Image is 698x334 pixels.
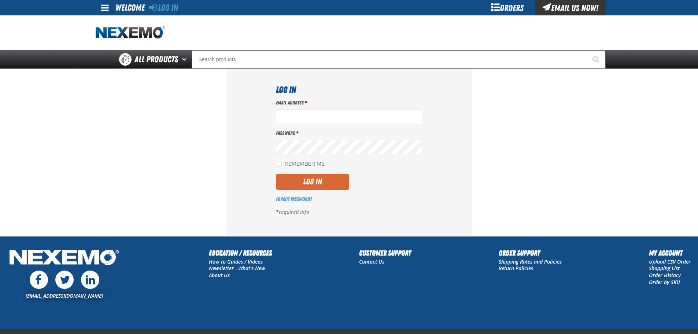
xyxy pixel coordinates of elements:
[276,196,312,202] a: Forgot Password?
[7,247,121,269] img: Nexemo Logo
[499,265,533,272] a: Return Policies
[209,272,230,279] a: About Us
[149,3,178,13] a: Log In
[649,258,691,265] a: Upload CSV Order
[649,279,680,286] a: Order by SKU
[276,99,422,106] label: Email Address
[359,247,411,258] h2: Customer Support
[587,50,606,69] button: Start Searching
[26,292,103,299] a: [EMAIL_ADDRESS][DOMAIN_NAME]
[276,83,422,96] h1: Log In
[209,265,265,272] a: Newsletter - What's New
[499,247,562,258] h2: Order Support
[276,209,422,216] p: required info
[359,258,384,265] a: Contact Us
[276,130,422,137] label: Password
[209,258,263,265] a: How to Guides / Videos
[192,50,606,69] input: Search
[649,247,691,258] h2: My Account
[499,258,562,265] a: Shipping Rates and Policies
[276,174,349,190] button: Log In
[134,53,178,66] span: All Products
[209,247,272,258] h2: Education / Resources
[649,265,680,272] a: Shopping List
[276,161,282,167] input: Remember Me
[96,26,165,39] a: Home
[276,161,325,168] label: Remember Me
[180,50,192,69] button: Open All Products pages
[96,26,165,39] img: Nexemo logo
[649,272,681,279] a: Order History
